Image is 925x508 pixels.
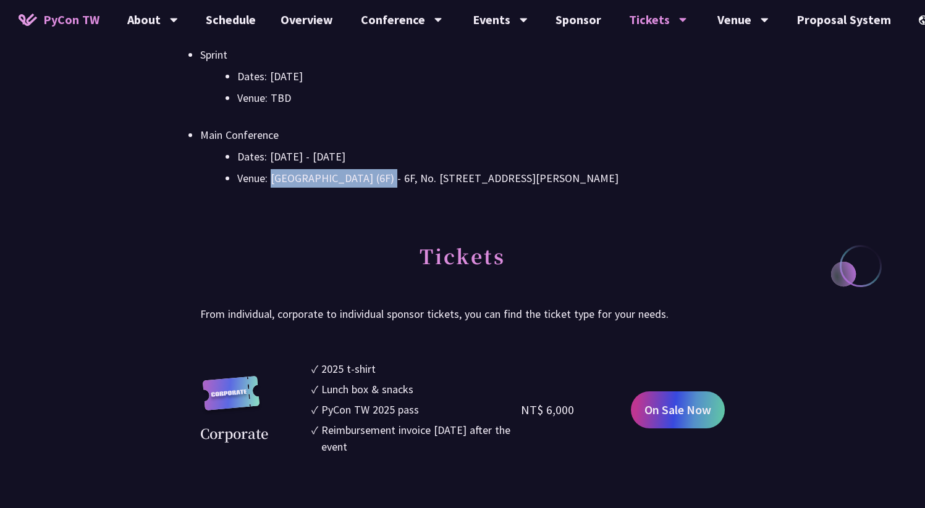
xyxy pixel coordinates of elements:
div: Corporate [200,423,268,443]
div: Reimbursement invoice [DATE] after the event [321,422,522,455]
img: corporate.a587c14.svg [200,376,262,423]
h2: Tickets [200,231,725,299]
li: ✓ [311,381,522,398]
li: Venue: [GEOGRAPHIC_DATA] (6F) - 6F, No. [STREET_ADDRESS][PERSON_NAME] [237,169,725,188]
li: ✓ [311,401,522,418]
li: Venue: TBD [237,89,725,107]
li: ✓ [311,360,522,377]
li: ✓ [311,422,522,455]
span: PyCon TW [43,10,99,29]
div: PyCon TW 2025 pass [321,401,419,418]
a: On Sale Now [631,391,725,428]
div: Lunch box & snacks [321,381,413,398]
li: Sprint [200,46,725,107]
li: Dates: [DATE] [237,67,725,86]
div: NT$ 6,000 [521,401,574,419]
a: PyCon TW [6,4,112,35]
li: Dates: [DATE] - [DATE] [237,148,725,166]
p: From individual, corporate to individual sponsor tickets, you can find the ticket type for your n... [200,305,725,323]
img: Home icon of PyCon TW 2025 [19,14,37,26]
span: On Sale Now [644,401,711,419]
li: Main Conference [200,126,725,188]
div: 2025 t-shirt [321,360,376,377]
